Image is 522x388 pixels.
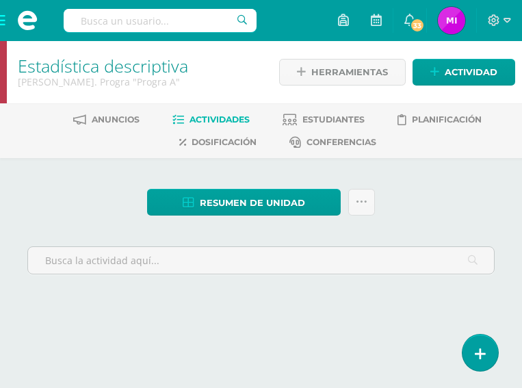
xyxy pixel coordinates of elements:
[64,9,257,32] input: Busca un usuario...
[200,190,305,216] span: Resumen de unidad
[28,247,494,274] input: Busca la actividad aquí...
[438,7,465,34] img: e580cc0eb62752fa762e7f6d173b6223.png
[172,109,250,131] a: Actividades
[179,131,257,153] a: Dosificación
[192,137,257,147] span: Dosificación
[18,56,261,75] h1: Estadística descriptiva
[413,59,515,86] a: Actividad
[289,131,376,153] a: Conferencias
[302,114,365,125] span: Estudiantes
[311,60,388,85] span: Herramientas
[18,75,261,88] div: Quinto Bach. Progra 'Progra A'
[73,109,140,131] a: Anuncios
[147,189,341,216] a: Resumen de unidad
[92,114,140,125] span: Anuncios
[445,60,497,85] span: Actividad
[18,54,188,77] a: Estadística descriptiva
[306,137,376,147] span: Conferencias
[412,114,482,125] span: Planificación
[410,18,425,33] span: 33
[279,59,406,86] a: Herramientas
[190,114,250,125] span: Actividades
[283,109,365,131] a: Estudiantes
[397,109,482,131] a: Planificación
